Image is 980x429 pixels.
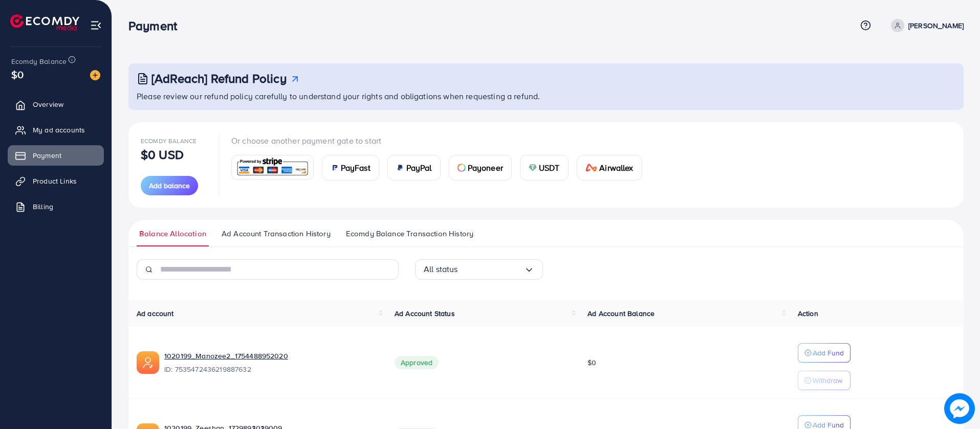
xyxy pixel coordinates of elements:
span: Payoneer [468,162,503,174]
a: Payment [8,145,104,166]
img: card [235,156,310,178]
span: My ad accounts [33,125,85,135]
span: Ad Account Balance [587,308,655,319]
span: Ecomdy Balance Transaction History [346,228,473,239]
span: PayPal [406,162,432,174]
p: Withdraw [813,374,842,387]
span: Billing [33,201,53,212]
span: Payment [33,150,61,161]
a: cardUSDT [520,155,569,180]
span: Balance Allocation [139,228,206,239]
a: [PERSON_NAME] [887,19,964,32]
p: Please review our refund policy carefully to understand your rights and obligations when requesti... [137,90,957,102]
img: menu [90,19,102,31]
h3: [AdReach] Refund Policy [151,71,287,86]
p: Add Fund [813,347,844,359]
img: image [944,393,975,424]
a: Product Links [8,171,104,191]
span: Ecomdy Balance [141,137,197,145]
span: PayFast [341,162,371,174]
div: <span class='underline'>1020199_Manozee2_1754488952020</span></br>7535472436219887632 [164,351,378,374]
p: $0 USD [141,148,184,161]
img: card [331,164,339,172]
span: Approved [395,356,439,369]
a: Billing [8,196,104,217]
a: cardAirwallex [577,155,642,180]
a: Overview [8,94,104,115]
a: cardPayPal [387,155,441,180]
a: My ad accounts [8,120,104,140]
img: card [396,164,404,172]
a: card [231,155,314,180]
img: ic-ads-acc.e4c84228.svg [137,351,159,374]
img: image [90,70,100,80]
span: ID: 7535472436219887632 [164,364,378,374]
span: Overview [33,99,63,109]
div: Search for option [415,259,543,280]
p: Or choose another payment gate to start [231,134,650,147]
img: card [458,164,466,172]
span: Add balance [149,180,190,191]
span: Ecomdy Balance [11,56,67,66]
button: Add balance [141,176,198,195]
span: Ad Account Transaction History [222,228,331,239]
span: Action [798,308,818,319]
span: Airwallex [599,162,633,174]
a: cardPayFast [322,155,379,180]
span: All status [424,261,458,277]
span: Product Links [33,176,77,186]
span: Ad Account Status [395,308,455,319]
button: Withdraw [798,371,851,390]
img: logo [10,14,79,30]
img: card [529,164,537,172]
img: card [585,164,598,172]
p: [PERSON_NAME] [908,19,964,32]
span: $0 [587,357,596,368]
button: Add Fund [798,343,851,363]
input: Search for option [458,261,524,277]
span: USDT [539,162,560,174]
a: 1020199_Manozee2_1754488952020 [164,351,288,361]
a: cardPayoneer [449,155,512,180]
span: $0 [11,67,24,82]
span: Ad account [137,308,174,319]
h3: Payment [128,18,185,33]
